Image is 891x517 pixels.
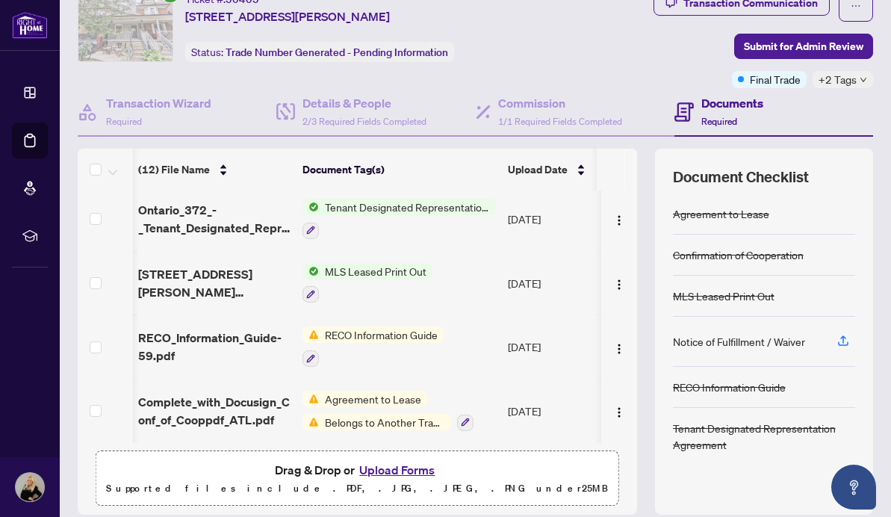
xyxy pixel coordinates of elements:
span: Drag & Drop orUpload FormsSupported files include .PDF, .JPG, .JPEG, .PNG under25MB [96,451,618,507]
span: [STREET_ADDRESS][PERSON_NAME] REALM.pdf [138,265,291,301]
img: Status Icon [302,263,319,279]
th: (12) File Name [132,149,297,191]
span: Document Checklist [673,167,809,188]
td: [DATE] [502,251,606,315]
img: logo [12,11,48,39]
td: [DATE] [502,379,606,443]
img: Profile Icon [16,473,44,501]
img: Logo [613,279,625,291]
button: Status IconRECO Information Guide [302,326,444,367]
th: Document Tag(s) [297,149,502,191]
span: Upload Date [508,161,568,178]
td: [DATE] [502,315,606,379]
button: Logo [607,271,631,295]
span: down [860,76,867,84]
img: Status Icon [302,199,319,215]
button: Logo [607,399,631,423]
button: Open asap [831,465,876,510]
span: Required [701,116,737,127]
span: RECO Information Guide [319,326,444,343]
div: Notice of Fulfillment / Waiver [673,333,805,350]
button: Submit for Admin Review [734,34,873,59]
span: MLS Leased Print Out [319,263,432,279]
h4: Commission [498,94,622,112]
span: (12) File Name [138,161,210,178]
img: Status Icon [302,326,319,343]
span: +2 Tags [819,71,857,88]
div: MLS Leased Print Out [673,288,774,304]
div: RECO Information Guide [673,379,786,395]
td: [DATE] [502,187,606,251]
span: Ontario_372_-_Tenant_Designated_Representation_Agreement_-_Authority_fo.pdf [138,201,291,237]
button: Status IconAgreement to LeaseStatus IconBelongs to Another Transaction [302,391,474,431]
div: Status: [185,42,454,62]
h4: Transaction Wizard [106,94,211,112]
th: Upload Date [502,149,606,191]
span: Required [106,116,142,127]
span: Complete_with_Docusign_Conf_of_Cooppdf_ATL.pdf [138,393,291,429]
h4: Documents [701,94,763,112]
h4: Details & People [302,94,426,112]
img: Status Icon [302,391,319,407]
button: Upload Forms [355,460,439,480]
span: Belongs to Another Transaction [319,414,451,430]
div: Agreement to Lease [673,205,769,222]
button: Logo [607,335,631,359]
img: Status Icon [302,414,319,430]
div: Tenant Designated Representation Agreement [673,420,855,453]
span: Trade Number Generated - Pending Information [226,46,448,59]
span: Agreement to Lease [319,391,427,407]
span: ellipsis [851,1,861,11]
span: Tenant Designated Representation Agreement [319,199,496,215]
span: 2/3 Required Fields Completed [302,116,426,127]
p: Supported files include .PDF, .JPG, .JPEG, .PNG under 25 MB [105,480,609,498]
img: Logo [613,343,625,355]
span: 1/1 Required Fields Completed [498,116,622,127]
span: Submit for Admin Review [744,34,863,58]
button: Logo [607,207,631,231]
img: Logo [613,214,625,226]
button: Status IconMLS Leased Print Out [302,263,432,303]
span: [STREET_ADDRESS][PERSON_NAME] [185,7,390,25]
span: Drag & Drop or [275,460,439,480]
button: Status IconTenant Designated Representation Agreement [302,199,496,239]
img: Logo [613,406,625,418]
span: RECO_Information_Guide-59.pdf [138,329,291,365]
span: Final Trade [750,71,801,87]
div: Confirmation of Cooperation [673,247,804,263]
